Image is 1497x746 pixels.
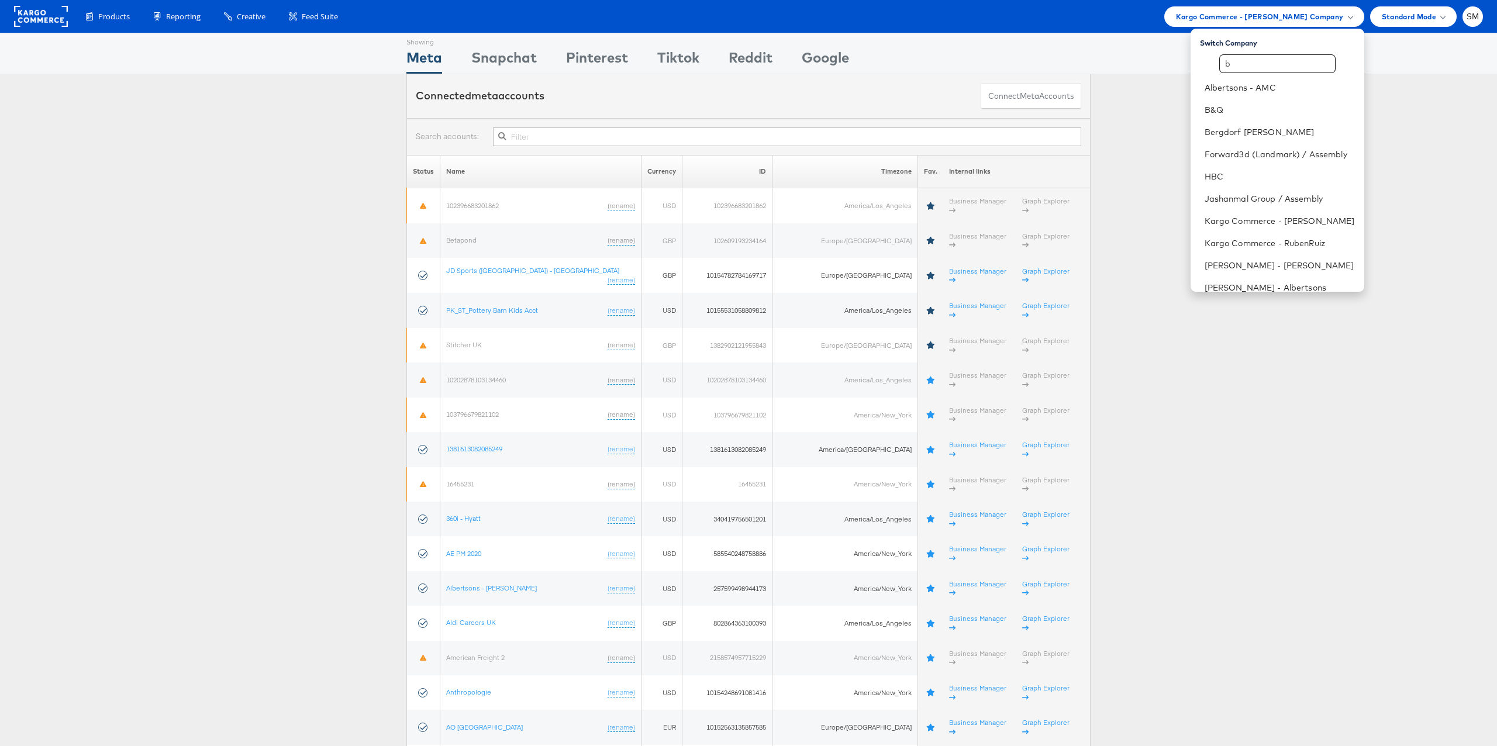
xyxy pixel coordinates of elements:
td: USD [641,188,682,223]
a: (rename) [608,514,635,524]
a: Business Manager [949,440,1006,458]
td: America/New_York [772,571,918,606]
a: (rename) [608,688,635,697]
div: Snapchat [471,47,537,74]
a: (rename) [608,723,635,733]
a: [PERSON_NAME] - [PERSON_NAME] [1205,260,1355,271]
a: Albertsons - AMC [1205,82,1355,94]
th: Name [440,155,641,188]
a: (rename) [608,275,635,285]
td: 10155531058809812 [682,293,772,327]
a: Graph Explorer [1022,232,1070,250]
span: Kargo Commerce - [PERSON_NAME] Company [1176,11,1344,23]
a: (rename) [608,236,635,246]
a: 103796679821102 [446,410,499,419]
a: Forward3d (Landmark) / Assembly [1205,148,1355,160]
td: Europe/[GEOGRAPHIC_DATA] [772,258,918,293]
th: Status [407,155,440,188]
th: Currency [641,155,682,188]
a: Albertsons - [PERSON_NAME] [446,583,537,592]
span: SM [1467,13,1479,20]
a: Business Manager [949,544,1006,562]
span: Reporting [166,11,201,22]
button: ConnectmetaAccounts [981,83,1081,109]
td: America/[GEOGRAPHIC_DATA] [772,432,918,467]
a: (rename) [608,653,635,663]
td: 2158574957715229 [682,641,772,675]
a: Graph Explorer [1022,649,1070,667]
div: Pinterest [566,47,628,74]
a: Business Manager [949,196,1006,215]
td: USD [641,398,682,432]
a: Stitcher UK [446,340,482,349]
a: Betapond [446,236,477,244]
a: Business Manager [949,301,1006,319]
td: USD [641,675,682,710]
td: USD [641,571,682,606]
span: Creative [237,11,265,22]
a: (rename) [608,410,635,420]
a: 10202878103134460 [446,375,506,384]
td: 10152563135857585 [682,710,772,744]
td: USD [641,467,682,502]
a: Bergdorf [PERSON_NAME] [1205,126,1355,138]
a: PK_ST_Pottery Barn Kids Acct [446,306,538,315]
td: USD [641,293,682,327]
span: Products [98,11,130,22]
a: (rename) [608,479,635,489]
td: 1381613082085249 [682,432,772,467]
a: Graph Explorer [1022,544,1070,562]
a: (rename) [608,306,635,316]
a: Aldi Careers UK [446,618,496,627]
a: 16455231 [446,479,474,488]
a: Business Manager [949,267,1006,285]
span: meta [471,89,498,102]
td: America/New_York [772,467,918,502]
a: Business Manager [949,475,1006,493]
a: (rename) [608,340,635,350]
td: USD [641,536,682,571]
a: Graph Explorer [1022,371,1070,389]
td: 585540248758886 [682,536,772,571]
td: 102396683201862 [682,188,772,223]
div: Switch Company [1200,33,1364,48]
a: [PERSON_NAME] - Albertsons [1205,282,1355,293]
div: Reddit [729,47,772,74]
td: 102609193234164 [682,223,772,258]
a: Business Manager [949,614,1006,632]
div: Meta [406,47,442,74]
td: 103796679821102 [682,398,772,432]
td: Europe/[GEOGRAPHIC_DATA] [772,223,918,258]
td: America/Los_Angeles [772,606,918,640]
a: Graph Explorer [1022,614,1070,632]
span: meta [1020,91,1039,102]
a: Graph Explorer [1022,406,1070,424]
td: Europe/[GEOGRAPHIC_DATA] [772,710,918,744]
a: Jashanmal Group / Assembly [1205,193,1355,205]
a: Business Manager [949,683,1006,702]
a: Business Manager [949,406,1006,424]
a: Graph Explorer [1022,718,1070,736]
a: Graph Explorer [1022,440,1070,458]
td: 257599498944173 [682,571,772,606]
div: Google [802,47,849,74]
td: Europe/[GEOGRAPHIC_DATA] [772,328,918,362]
a: (rename) [608,549,635,559]
td: America/Los_Angeles [772,502,918,536]
a: HBC [1205,171,1355,182]
a: Graph Explorer [1022,475,1070,493]
td: America/New_York [772,641,918,675]
a: Business Manager [949,232,1006,250]
a: Graph Explorer [1022,579,1070,598]
td: 1382902121955843 [682,328,772,362]
a: Graph Explorer [1022,301,1070,319]
a: AO [GEOGRAPHIC_DATA] [446,723,523,731]
td: GBP [641,606,682,640]
a: Graph Explorer [1022,510,1070,528]
th: ID [682,155,772,188]
th: Timezone [772,155,918,188]
td: America/Los_Angeles [772,293,918,327]
a: Business Manager [949,579,1006,598]
div: Connected accounts [416,88,544,103]
input: Search [1219,54,1336,73]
